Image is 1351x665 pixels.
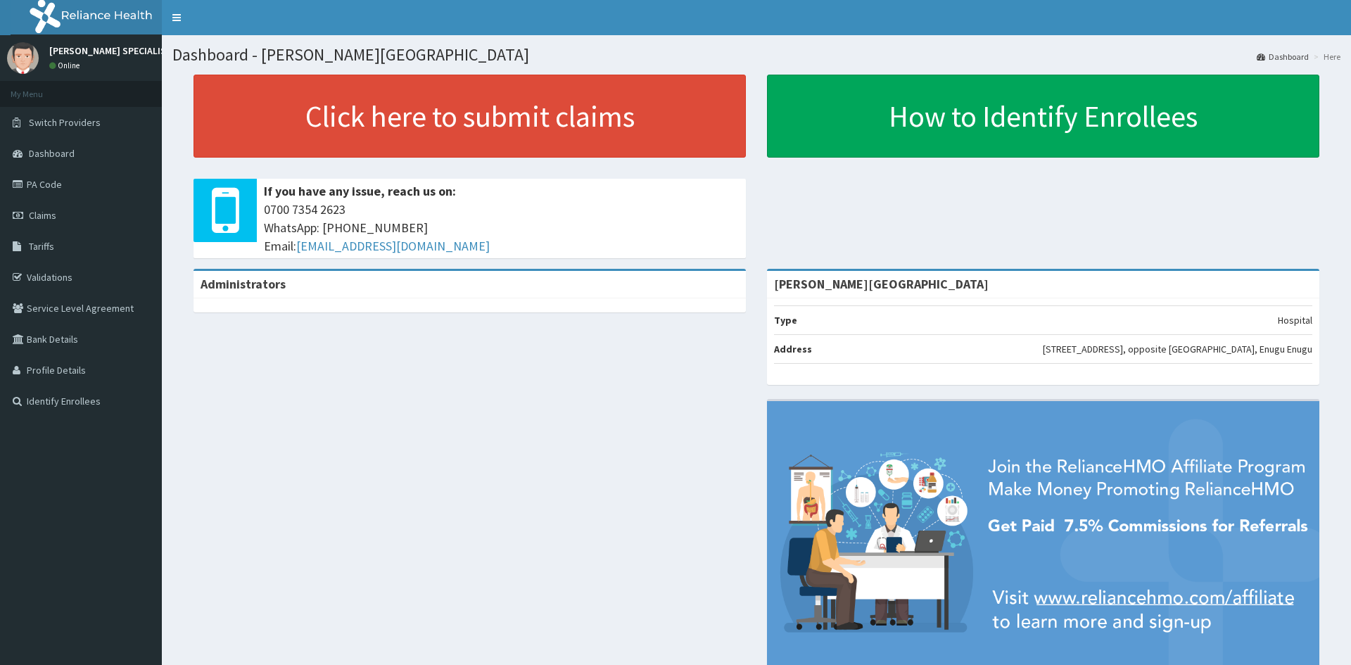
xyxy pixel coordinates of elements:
strong: [PERSON_NAME][GEOGRAPHIC_DATA] [774,276,989,292]
span: Claims [29,209,56,222]
img: User Image [7,42,39,74]
p: [STREET_ADDRESS], opposite [GEOGRAPHIC_DATA], Enugu Enugu [1043,342,1312,356]
b: Type [774,314,797,327]
p: Hospital [1278,313,1312,327]
span: Tariffs [29,240,54,253]
p: [PERSON_NAME] SPECIALIST HOSPITAL [49,46,218,56]
b: Administrators [201,276,286,292]
h1: Dashboard - [PERSON_NAME][GEOGRAPHIC_DATA] [172,46,1340,64]
b: Address [774,343,812,355]
li: Here [1310,51,1340,63]
span: Dashboard [29,147,75,160]
span: Switch Providers [29,116,101,129]
a: Online [49,61,83,70]
a: How to Identify Enrollees [767,75,1319,158]
b: If you have any issue, reach us on: [264,183,456,199]
span: 0700 7354 2623 WhatsApp: [PHONE_NUMBER] Email: [264,201,739,255]
a: Click here to submit claims [194,75,746,158]
a: Dashboard [1257,51,1309,63]
a: [EMAIL_ADDRESS][DOMAIN_NAME] [296,238,490,254]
